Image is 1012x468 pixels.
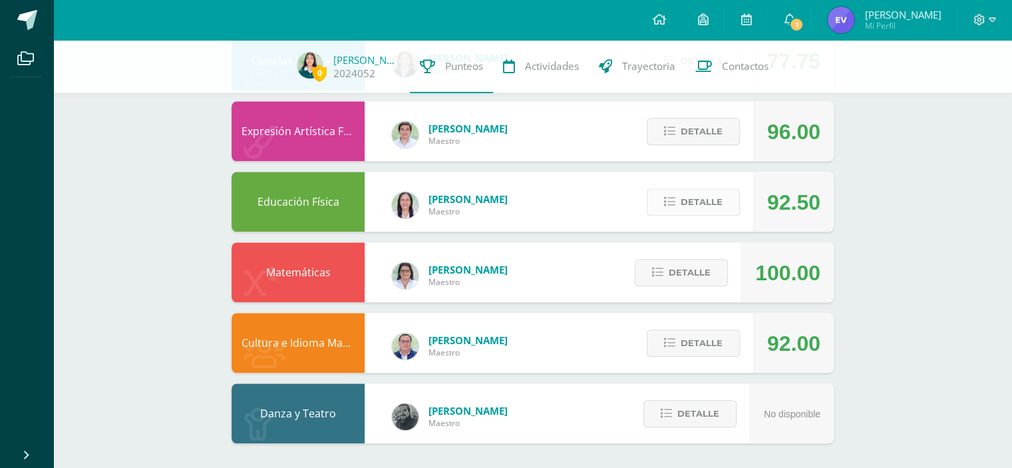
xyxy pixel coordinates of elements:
span: [PERSON_NAME] [428,334,508,347]
span: Detalle [669,260,711,285]
div: Danza y Teatro [232,383,365,443]
span: Actividades [525,59,579,73]
button: Detalle [643,400,737,427]
a: Punteos [410,40,493,93]
button: Detalle [647,118,740,145]
span: [PERSON_NAME] [428,192,508,206]
div: Cultura e Idioma Maya, Garífuna o Xinka [232,313,365,373]
div: 92.50 [767,172,820,232]
span: [PERSON_NAME] [864,8,941,21]
span: Trayectoria [622,59,675,73]
span: No disponible [764,409,820,419]
span: Detalle [681,190,723,214]
a: 2024052 [333,67,375,81]
span: Maestro [428,135,508,146]
span: Detalle [681,119,723,144]
a: [PERSON_NAME] [333,53,400,67]
div: 96.00 [767,102,820,162]
span: Contactos [722,59,768,73]
div: Matemáticas [232,242,365,302]
div: 92.00 [767,314,820,373]
span: Maestro [428,417,508,429]
span: Detalle [681,331,723,355]
span: Detalle [677,401,719,426]
img: 1d783d36c0c1c5223af21090f2d2739b.png [828,7,854,33]
button: Detalle [647,188,740,216]
span: [PERSON_NAME] [428,122,508,135]
span: Maestro [428,276,508,288]
span: [PERSON_NAME] [428,404,508,417]
span: Maestro [428,347,508,358]
div: Educación Física [232,172,365,232]
span: Punteos [445,59,483,73]
span: 1 [789,17,804,32]
span: Mi Perfil [864,20,941,31]
img: 341d98b4af7301a051bfb6365f8299c3.png [392,262,419,289]
img: 8e3dba6cfc057293c5db5c78f6d0205d.png [392,121,419,148]
a: Actividades [493,40,589,93]
img: 8ba24283638e9cc0823fe7e8b79ee805.png [392,403,419,430]
span: Maestro [428,206,508,217]
div: 100.00 [755,243,820,303]
button: Detalle [647,330,740,357]
img: f77eda19ab9d4901e6803b4611072024.png [392,192,419,218]
img: 36401dd1118056176d29b60afdf4148b.png [297,52,323,79]
button: Detalle [635,259,728,286]
img: c1c1b07ef08c5b34f56a5eb7b3c08b85.png [392,333,419,359]
span: 0 [312,65,327,81]
span: [PERSON_NAME] [428,263,508,276]
div: Expresión Artística FORMACIÓN MUSICAL [232,101,365,161]
a: Trayectoria [589,40,685,93]
a: Contactos [685,40,778,93]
